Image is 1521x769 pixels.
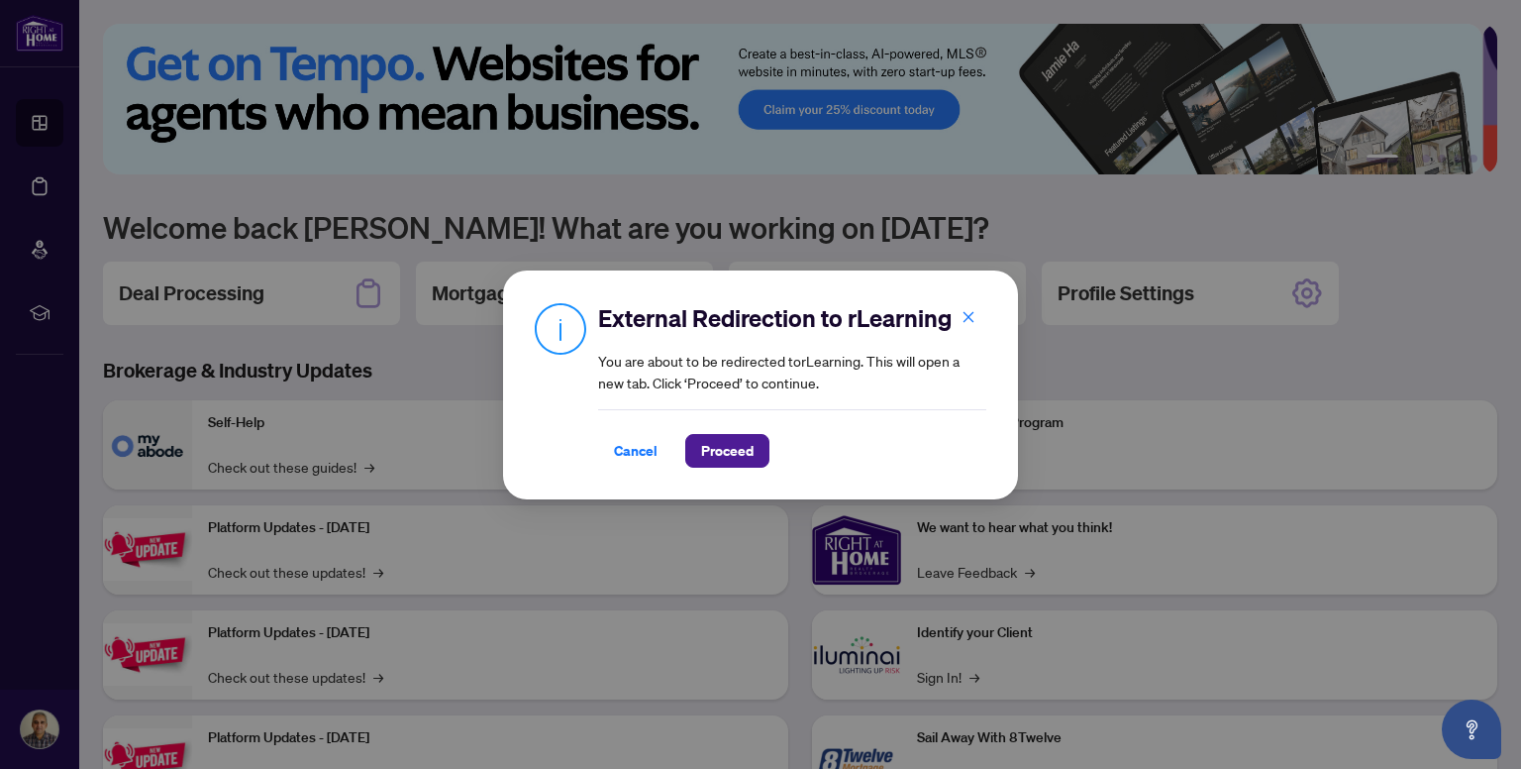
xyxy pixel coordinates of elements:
[535,302,586,355] img: Info Icon
[614,435,658,467] span: Cancel
[598,434,673,468] button: Cancel
[1442,700,1501,759] button: Open asap
[598,302,986,468] div: You are about to be redirected to rLearning . This will open a new tab. Click ‘Proceed’ to continue.
[962,309,975,323] span: close
[685,434,769,468] button: Proceed
[701,435,754,467] span: Proceed
[598,302,986,334] h2: External Redirection to rLearning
